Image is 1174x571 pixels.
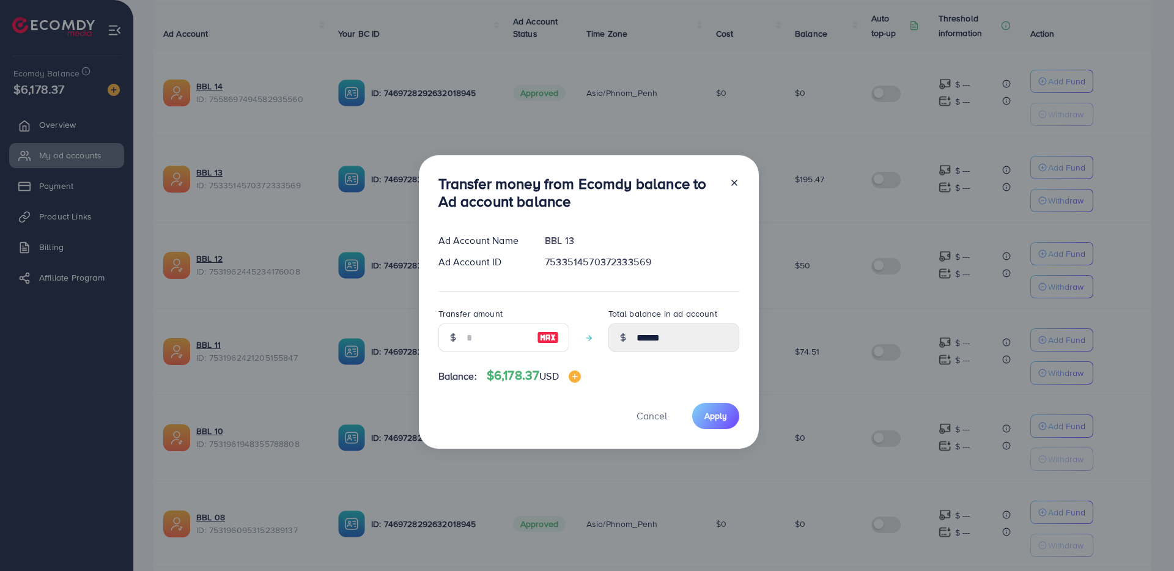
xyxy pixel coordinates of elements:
[487,368,581,383] h4: $6,178.37
[438,308,503,320] label: Transfer amount
[438,175,720,210] h3: Transfer money from Ecomdy balance to Ad account balance
[704,410,727,422] span: Apply
[692,403,739,429] button: Apply
[637,409,667,422] span: Cancel
[621,403,682,429] button: Cancel
[429,255,536,269] div: Ad Account ID
[429,234,536,248] div: Ad Account Name
[1122,516,1165,562] iframe: Chat
[537,330,559,345] img: image
[535,255,748,269] div: 7533514570372333569
[608,308,717,320] label: Total balance in ad account
[438,369,477,383] span: Balance:
[539,369,558,383] span: USD
[569,370,581,383] img: image
[535,234,748,248] div: BBL 13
